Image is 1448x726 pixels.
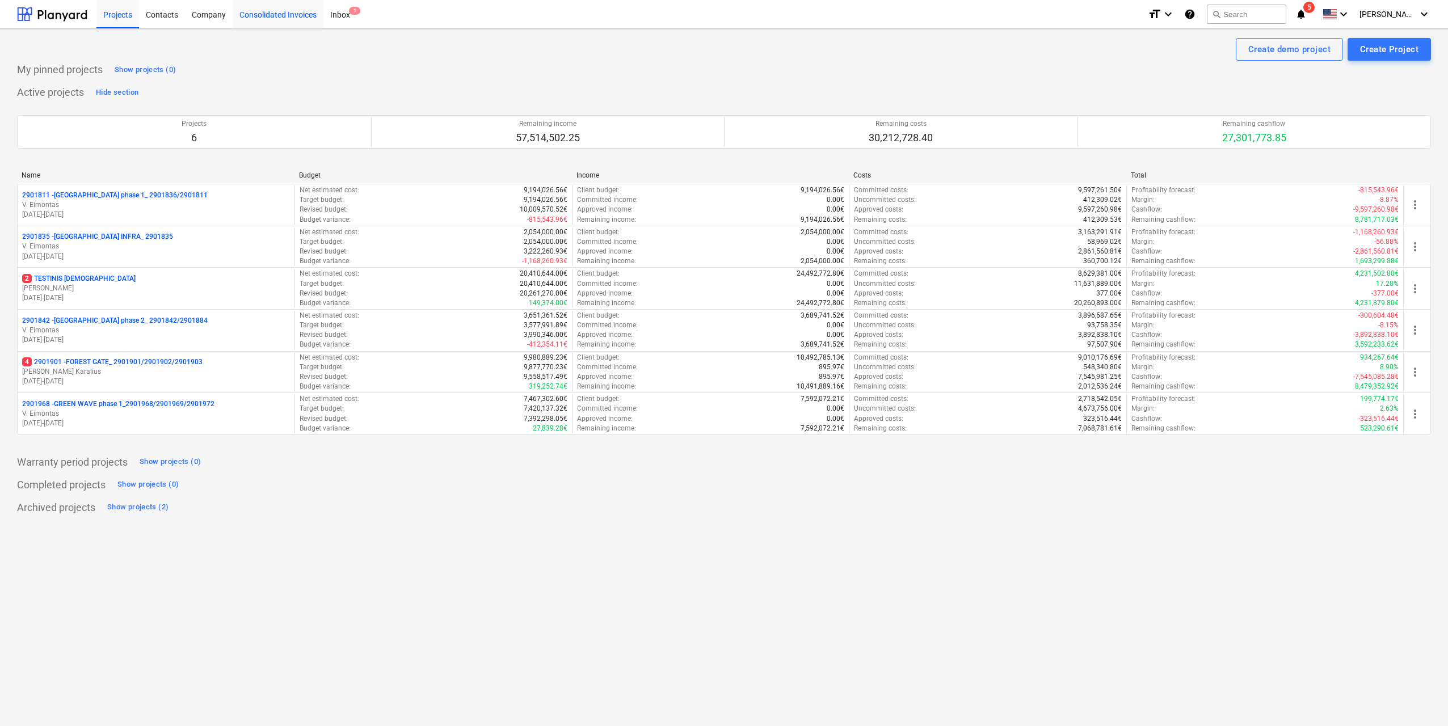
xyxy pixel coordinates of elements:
[854,394,908,404] p: Committed costs :
[17,501,95,514] p: Archived projects
[520,279,567,289] p: 20,410,644.00€
[1131,298,1196,308] p: Remaining cashflow :
[524,404,567,413] p: 7,420,137.32€
[577,340,636,349] p: Remaining income :
[1078,227,1122,237] p: 3,163,291.91€
[300,372,348,382] p: Revised budget :
[577,185,620,195] p: Client budget :
[22,210,290,220] p: [DATE] - [DATE]
[117,478,179,491] div: Show projects (0)
[854,372,903,382] p: Approved costs :
[300,382,351,391] p: Budget variance :
[1360,42,1418,57] div: Create Project
[300,424,351,433] p: Budget variance :
[22,316,208,326] p: 2901842 - [GEOGRAPHIC_DATA] phase 2_ 2901842/2901884
[115,476,182,494] button: Show projects (0)
[1207,5,1286,24] button: Search
[22,293,290,303] p: [DATE] - [DATE]
[524,362,567,372] p: 9,877,770.23€
[797,269,844,278] p: 24,492,772.80€
[819,362,844,372] p: 895.97€
[854,279,916,289] p: Uncommitted costs :
[107,501,169,514] div: Show projects (2)
[300,269,359,278] p: Net estimated cost :
[22,200,290,210] p: V. Eimontas
[577,247,633,256] p: Approved income :
[854,382,907,391] p: Remaining costs :
[854,256,907,266] p: Remaining costs :
[300,298,351,308] p: Budget variance :
[1131,340,1196,349] p: Remaining cashflow :
[1131,362,1155,372] p: Margin :
[1248,42,1331,57] div: Create demo project
[17,455,128,469] p: Warranty period projects
[300,195,344,205] p: Target budget :
[1303,2,1315,13] span: 5
[1083,195,1122,205] p: 412,309.02€
[1408,282,1422,296] span: more_vert
[801,185,844,195] p: 9,194,026.56€
[300,414,348,424] p: Revised budget :
[300,247,348,256] p: Revised budget :
[1131,424,1196,433] p: Remaining cashflow :
[854,269,908,278] p: Committed costs :
[1131,237,1155,247] p: Margin :
[1083,215,1122,225] p: 412,309.53€
[1131,205,1162,214] p: Cashflow :
[827,289,844,298] p: 0.00€
[22,232,173,242] p: 2901835 - [GEOGRAPHIC_DATA] INFRA_ 2901835
[529,298,567,308] p: 149,374.00€
[801,215,844,225] p: 9,194,026.56€
[1353,227,1399,237] p: -1,168,260.93€
[577,298,636,308] p: Remaining income :
[854,414,903,424] p: Approved costs :
[1074,279,1122,289] p: 11,631,889.00€
[854,404,916,413] p: Uncommitted costs :
[300,362,344,372] p: Target budget :
[854,195,916,205] p: Uncommitted costs :
[1078,205,1122,214] p: 9,597,260.98€
[1131,353,1196,362] p: Profitability forecast :
[516,119,580,129] p: Remaining income
[524,227,567,237] p: 2,054,000.00€
[827,414,844,424] p: 0.00€
[827,320,844,330] p: 0.00€
[797,353,844,362] p: 10,492,785.13€
[300,340,351,349] p: Budget variance :
[577,382,636,391] p: Remaining income :
[524,353,567,362] p: 9,980,889.23€
[1131,311,1196,320] p: Profitability forecast :
[577,394,620,404] p: Client budget :
[112,61,179,79] button: Show projects (0)
[1408,240,1422,254] span: more_vert
[1391,672,1448,726] div: Chat Widget
[577,269,620,278] p: Client budget :
[1353,330,1399,340] p: -3,892,838.10€
[22,399,214,409] p: 2901968 - GREEN WAVE phase 1_2901968/2901969/2901972
[1131,185,1196,195] p: Profitability forecast :
[1131,414,1162,424] p: Cashflow :
[577,256,636,266] p: Remaining income :
[1131,289,1162,298] p: Cashflow :
[854,205,903,214] p: Approved costs :
[300,289,348,298] p: Revised budget :
[1371,289,1399,298] p: -377.00€
[801,256,844,266] p: 2,054,000.00€
[1359,10,1416,19] span: [PERSON_NAME][DEMOGRAPHIC_DATA]
[182,131,207,145] p: 6
[520,269,567,278] p: 20,410,644.00€
[854,311,908,320] p: Committed costs :
[1355,340,1399,349] p: 3,592,233.62€
[1131,404,1155,413] p: Margin :
[1131,269,1196,278] p: Profitability forecast :
[577,289,633,298] p: Approved income :
[577,227,620,237] p: Client budget :
[1408,323,1422,337] span: more_vert
[520,289,567,298] p: 20,261,270.00€
[1078,269,1122,278] p: 8,629,381.00€
[1358,311,1399,320] p: -300,604.48€
[854,227,908,237] p: Committed costs :
[827,404,844,413] p: 0.00€
[299,171,567,179] div: Budget
[1148,7,1161,21] i: format_size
